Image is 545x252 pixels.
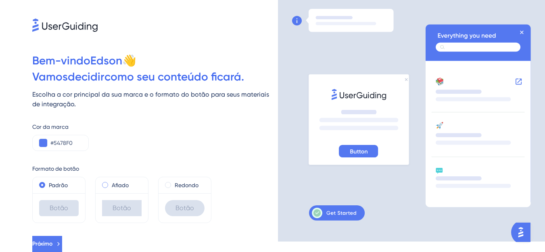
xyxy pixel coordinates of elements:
[32,54,90,67] font: Bem-vindo
[32,124,69,130] font: Cor da marca
[122,54,136,67] font: 👋
[32,240,52,247] font: Próximo
[32,70,68,83] font: Vamos
[511,220,535,244] iframe: UserGuiding AI Assistant Launcher
[32,91,269,108] font: Escolha a cor principal da sua marca e o formato do botão para seus materiais de integração.
[50,204,68,212] font: Botão
[113,204,131,212] font: Botão
[68,70,104,83] font: decidir
[175,204,194,212] font: Botão
[175,182,198,188] font: Redondo
[90,54,122,67] font: Edson
[32,236,62,252] button: Próximo
[112,182,129,188] font: Afiado
[32,165,79,172] font: Formato de botão
[104,70,244,83] font: como seu conteúdo ficará.
[49,182,68,188] font: Padrão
